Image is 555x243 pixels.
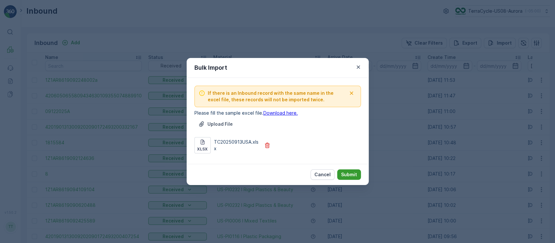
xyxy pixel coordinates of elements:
[194,119,237,129] button: Upload File
[341,171,357,178] p: Submit
[194,110,361,116] p: Please fill the sample excel file.
[214,139,260,152] p: TC20250913USA.xlsx
[194,63,227,72] p: Bulk Import
[337,169,361,180] button: Submit
[207,121,233,127] p: Upload File
[197,147,208,152] p: xlsx
[263,110,298,116] a: Download here.
[208,90,346,103] span: If there is an Inbound record with the same name in the excel file, these records will not be imp...
[314,171,331,178] p: Cancel
[311,169,335,180] button: Cancel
